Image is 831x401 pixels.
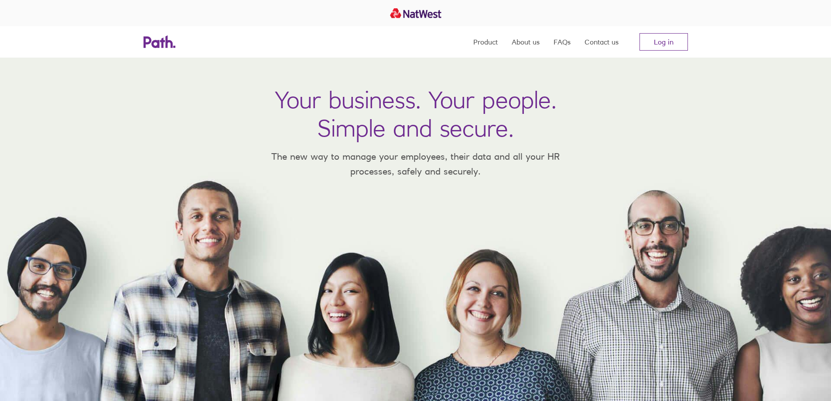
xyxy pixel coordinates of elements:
a: Log in [639,33,688,51]
a: FAQs [554,26,571,58]
a: About us [512,26,540,58]
p: The new way to manage your employees, their data and all your HR processes, safely and securely. [259,149,573,178]
h1: Your business. Your people. Simple and secure. [275,86,557,142]
a: Contact us [585,26,619,58]
a: Product [473,26,498,58]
